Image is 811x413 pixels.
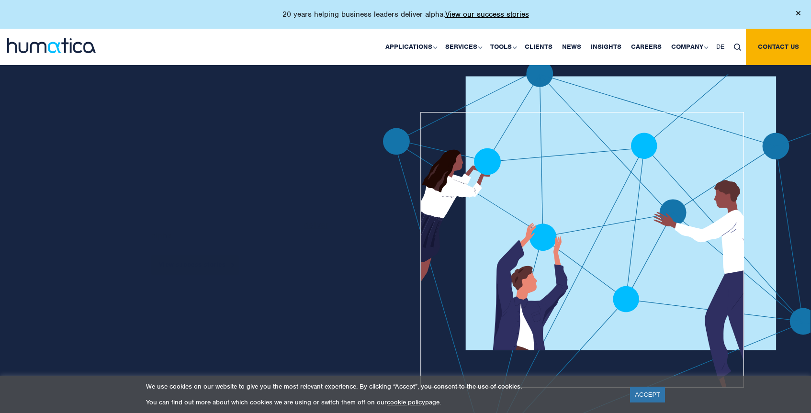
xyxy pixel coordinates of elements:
[151,209,348,241] p: Humatica has helped business leaders and private equity sponsors to build organizations to for ov...
[282,10,529,19] p: 20 years helping business leaders deliver alpha.
[440,29,485,65] a: Services
[387,398,425,406] a: cookie policy
[630,387,665,402] a: ACCEPT
[146,398,618,406] p: You can find out more about which cookies we are using or switch them off on our page.
[445,10,529,19] a: View our success stories
[151,220,328,241] a: deliver alpha
[734,44,741,51] img: search_icon
[485,29,520,65] a: Tools
[520,29,557,65] a: Clients
[557,29,586,65] a: News
[231,263,234,267] img: arrowicon
[586,29,626,65] a: Insights
[146,382,618,391] p: We use cookies on our website to give you the most relevant experience. By clicking “Accept”, you...
[381,29,440,65] a: Applications
[7,38,96,53] img: logo
[711,29,729,65] a: DE
[746,29,811,65] a: Contact us
[716,43,724,51] span: DE
[666,29,711,65] a: Company
[151,255,239,275] a: View success stories
[626,29,666,65] a: Careers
